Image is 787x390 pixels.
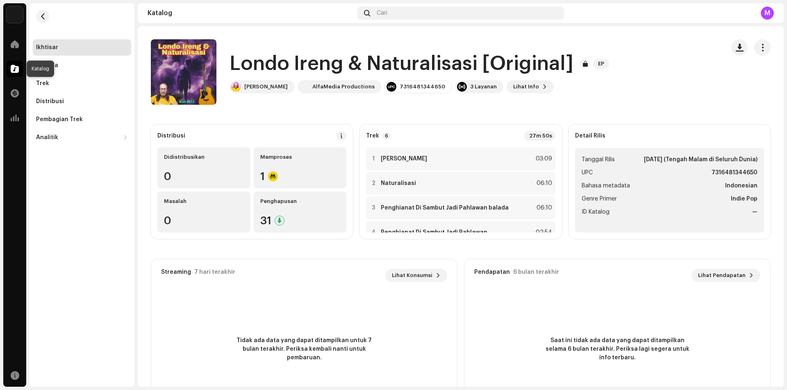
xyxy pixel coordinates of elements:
[36,134,58,141] div: Analitik
[381,229,487,236] strong: Penghianat Di Sambut Jadi Pahlawan
[230,51,573,77] h1: Londo Ireng & Naturalisasi [Original]
[593,59,609,69] span: EP
[7,7,23,23] img: 34f81ff7-2202-4073-8c5d-62963ce809f3
[582,181,630,191] span: Bahasa metadata
[534,203,552,213] div: 06:10
[752,207,757,217] strong: —
[161,269,191,275] div: Streaming
[382,132,391,140] p-badge: 6
[33,57,131,74] re-m-nav-item: Metada
[36,44,58,51] div: Ikhtisar
[644,155,757,165] strong: [DATE] (Tengah Malam di Seluruh Dunia)
[33,75,131,92] re-m-nav-item: Trek
[157,133,185,139] div: Distribusi
[582,207,610,217] span: ID Katalog
[244,83,288,90] div: [PERSON_NAME]
[194,269,235,275] div: 7 hari terakhir
[33,111,131,128] re-m-nav-item: Pembagian Trek
[761,7,774,20] div: M
[230,336,378,362] span: Tidak ada data yang dapat ditampilkan untuk 7 bulan terakhir. Periksa kembali nanti untuk pembaruan.
[534,228,552,237] div: 02:54
[312,83,375,90] div: AlfaMedia Productions
[36,62,58,69] div: Metada
[33,93,131,110] re-m-nav-item: Distribusi
[474,269,510,275] div: Pendapatan
[164,154,244,160] div: Didistribusikan
[513,79,539,95] span: Lihat Info
[381,156,427,162] strong: [PERSON_NAME]
[691,269,760,282] button: Lihat Pendapatan
[731,194,757,204] strong: Indie Pop
[36,116,83,123] div: Pembagian Trek
[507,80,554,93] button: Lihat Info
[366,133,379,139] strong: Trek
[299,82,309,92] img: 8862dbf4-eb31-47c7-9882-87d846949743
[470,83,497,90] div: 3 Layanan
[260,198,340,205] div: Penghapusan
[725,181,757,191] strong: Indonesian
[164,198,244,205] div: Masalah
[33,129,131,146] re-m-nav-dropdown: Analitik
[377,10,387,16] span: Cari
[400,83,445,90] div: 7316481344650
[385,269,447,282] button: Lihat Konsumsi
[36,98,64,105] div: Distribusi
[260,154,340,160] div: Memproses
[582,168,593,178] span: UPC
[231,82,241,92] img: cabba017-3cc8-4402-8cc5-2b1aa7c2296a
[381,180,416,187] strong: Naturalisasi
[582,194,617,204] span: Genre Primer
[33,39,131,56] re-m-nav-item: Ikhtisar
[392,267,432,284] span: Lihat Konsumsi
[36,80,49,87] div: Trek
[698,267,746,284] span: Lihat Pendapatan
[148,10,354,16] div: Katalog
[582,155,615,165] span: Tanggal Rilis
[381,205,509,211] strong: Penghianat Di Sambut Jadi Pahlawan balada
[524,131,555,141] div: 27m 50s
[534,178,552,188] div: 06:10
[513,269,559,275] div: 6 bulan terakhir
[712,168,757,178] strong: 7316481344650
[575,133,605,139] strong: Detail Rilis
[534,154,552,164] div: 03:09
[544,336,691,362] span: Saat ini tidak ada data yang dapat ditampilkan selama 6 bulan terakhir. Periksa lagi segera untuk...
